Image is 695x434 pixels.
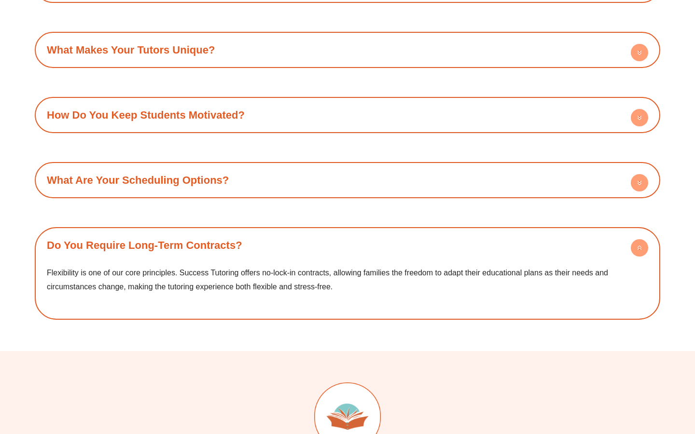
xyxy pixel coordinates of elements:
[40,232,655,258] div: Do You Require Long-Term Contracts?
[47,269,608,291] span: Flexibility is one of our core principles. Success Tutoring offers no-lock-in contracts, allowing...
[40,102,655,128] div: How Do You Keep Students Motivated?
[529,325,695,434] iframe: Chat Widget
[47,109,245,121] a: How Do You Keep Students Motivated?
[40,167,655,193] div: What Are Your Scheduling Options?
[47,44,215,56] a: What Makes Your Tutors Unique?
[40,37,655,63] div: What Makes Your Tutors Unique?
[47,239,242,251] a: Do You Require Long-Term Contracts?
[40,258,655,315] div: Do You Require Long-Term Contracts?
[47,174,229,186] a: What Are Your Scheduling Options?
